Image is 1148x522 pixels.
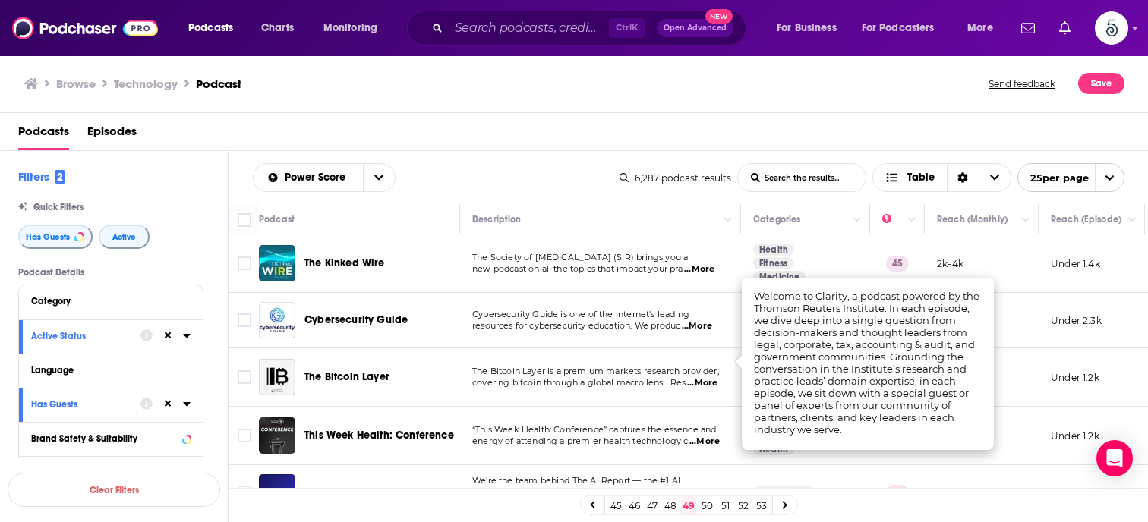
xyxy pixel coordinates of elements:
a: 53 [754,496,769,514]
h2: Filters [18,169,65,184]
p: Under 1.5k [1051,486,1099,499]
button: open menu [766,16,856,40]
span: Quick Filters [33,202,84,212]
div: Description [472,210,521,228]
a: The AI Report Live [304,485,393,500]
a: 47 [645,496,660,514]
img: Podchaser - Follow, Share and Rate Podcasts [12,14,158,42]
span: The Bitcoin Layer is a premium markets research provider, [472,366,719,376]
button: open menu [178,16,253,40]
p: 2k-4k [937,257,963,270]
h1: Technology [114,77,178,91]
p: Under 1.2k [1051,371,1099,384]
span: The AI Report Live [304,486,393,498]
a: Episodes [87,119,137,150]
span: new podcast on all the topics that impact your pra [472,263,683,274]
button: Brand Safety & Suitability [31,429,191,448]
button: Active [99,225,150,249]
p: Under 1.2k [1051,429,1099,442]
button: Has Guests [31,395,140,414]
a: 46 [626,496,642,514]
a: The Bitcoin Layer [304,369,389,385]
p: 45 [886,485,909,500]
span: For Podcasters [862,17,935,39]
span: ...More [687,377,717,389]
a: The Bitcoin Layer [259,359,295,395]
div: 6,287 podcast results [620,172,731,184]
span: 2 [55,170,65,184]
a: This Week Health: Conference [304,428,454,443]
div: Podcast [259,210,295,228]
span: energy of attending a premier health technology c [472,436,688,446]
span: Welcome to Clarity, a podcast powered by the Thomson Reuters Institute. In each episode, we dive ... [754,290,979,436]
span: Toggle select row [238,370,251,384]
p: Podcast Details [18,267,203,278]
button: Category [31,291,191,310]
img: The AI Report Live [259,474,295,511]
p: 2k-4k [937,486,963,499]
span: Toggle select row [238,429,251,442]
span: 25 per page [1018,166,1089,190]
button: Save [1078,73,1124,94]
span: More [967,17,993,39]
h3: Podcast [196,77,241,91]
a: Podcasts [18,119,69,150]
span: ...More [684,263,714,275]
p: Under 2.3k [1051,314,1102,327]
button: Show profile menu [1095,11,1128,45]
span: Active [112,233,136,241]
div: Sort Direction [947,164,979,191]
a: Show notifications dropdown [1015,15,1041,41]
span: Monitoring [323,17,377,39]
h2: Choose List sort [253,163,396,192]
span: “This Week Health: Conference” captures the essence and [472,424,716,435]
span: The Bitcoin Layer [304,370,389,383]
div: Categories [753,210,800,228]
a: Charts [251,16,303,40]
button: Language [31,360,191,379]
button: Column Actions [903,211,921,229]
div: Active Status [31,331,131,341]
button: open menu [957,16,1012,40]
div: Has Guests [31,399,131,410]
button: Column Actions [719,211,737,229]
span: Table [907,172,935,183]
button: Column Actions [1017,211,1035,229]
span: Toggle select row [238,313,251,327]
a: Browse [56,77,96,91]
span: ...More [689,436,720,448]
span: The Society of [MEDICAL_DATA] (SIR) brings you a [472,252,688,263]
span: Logged in as Spiral5-G2 [1095,11,1128,45]
div: Brand Safety & Suitability [31,433,178,444]
a: Fitness [753,257,793,269]
span: The Kinked Wire [304,256,385,269]
div: Reach (Monthly) [937,210,1008,228]
span: Podcasts [188,17,233,39]
span: This Week Health: Conference [304,429,454,442]
a: 52 [736,496,751,514]
button: open menu [254,172,363,183]
span: resources for cybersecurity education. We produc [472,320,680,331]
button: open menu [363,164,395,191]
span: Cybersecurity Guide [304,313,408,326]
button: Has Guests [18,225,93,249]
a: 45 [608,496,623,514]
button: Choose View [872,163,1011,192]
button: open menu [1017,163,1124,192]
input: Search podcasts, credits, & more... [449,16,609,40]
div: Category [31,296,181,307]
span: covering bitcoin through a global macro lens | Res [472,377,686,388]
button: open menu [852,16,957,40]
button: Column Actions [1123,211,1141,229]
img: User Profile [1095,11,1128,45]
a: The Kinked Wire [259,245,295,281]
div: Search podcasts, credits, & more... [421,11,761,46]
span: Power Score [285,172,351,183]
div: Open Intercom Messenger [1096,440,1133,476]
button: Clear Filters [8,473,220,507]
